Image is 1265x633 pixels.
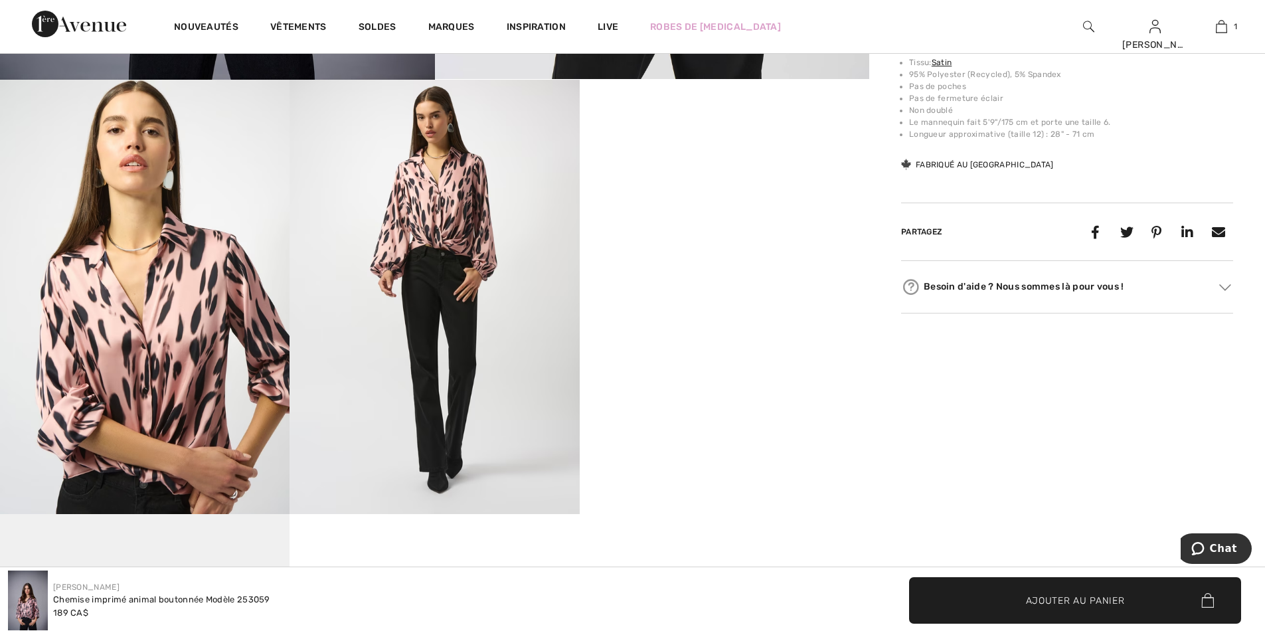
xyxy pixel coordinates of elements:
li: Tissu: [909,56,1233,68]
li: Pas de poches [909,80,1233,92]
li: 95% Polyester (Recycled), 5% Spandex [909,68,1233,80]
iframe: Ouvre un widget dans lequel vous pouvez chatter avec l’un de nos agents [1181,533,1252,567]
a: [PERSON_NAME] [53,583,120,592]
a: Soldes [359,21,396,35]
img: Chemise Imprim&eacute; Animal Boutonn&eacute;e mod&egrave;le 253059 [8,571,48,630]
a: Live [598,20,618,34]
div: Chemise imprimé animal boutonnée Modèle 253059 [53,593,270,606]
a: Vêtements [270,21,327,35]
a: Satin [932,58,952,67]
a: Nouveautés [174,21,238,35]
img: Chemise Imprim&eacute; Animal Boutonn&eacute;e mod&egrave;le 253059. 4 [290,80,579,514]
a: Marques [428,21,475,35]
a: Se connecter [1149,20,1161,33]
a: Robes de [MEDICAL_DATA] [650,20,781,34]
img: 1ère Avenue [32,11,126,37]
li: Non doublé [909,104,1233,116]
img: Mon panier [1216,19,1227,35]
button: Ajouter au panier [909,577,1241,624]
img: recherche [1083,19,1094,35]
span: Ajouter au panier [1026,593,1125,607]
li: Longueur approximative (taille 12) : 28" - 71 cm [909,128,1233,140]
span: Inspiration [507,21,566,35]
img: Mes infos [1149,19,1161,35]
li: Le mannequin fait 5'9"/175 cm et porte une taille 6. [909,116,1233,128]
span: 1 [1234,21,1237,33]
span: Partagez [901,227,942,236]
li: Pas de fermeture éclair [909,92,1233,104]
video: Your browser does not support the video tag. [580,80,869,225]
img: Arrow2.svg [1219,284,1231,291]
div: [PERSON_NAME] [1122,38,1187,52]
img: Bag.svg [1201,593,1214,608]
a: 1 [1189,19,1254,35]
div: Fabriqué au [GEOGRAPHIC_DATA] [901,159,1054,171]
div: Besoin d'aide ? Nous sommes là pour vous ! [901,277,1233,297]
span: 189 CA$ [53,608,88,618]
